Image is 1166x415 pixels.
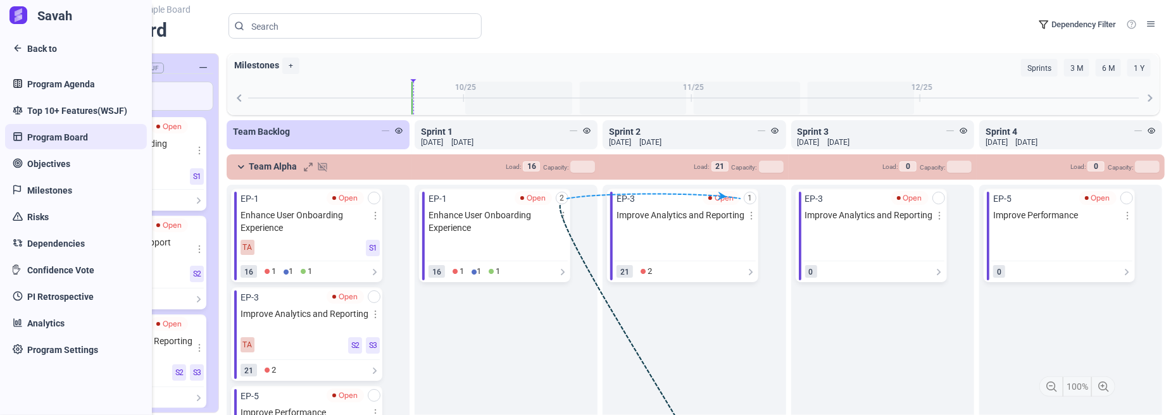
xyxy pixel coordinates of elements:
[27,131,88,144] span: Program Board
[429,209,561,234] span: Enhance User Onboarding Experience
[429,265,445,278] span: Child Story Points
[579,82,807,93] div: Nov 2025
[709,192,734,204] div: Open
[506,163,521,170] label: Load:
[911,82,932,93] div: 12/25
[703,191,740,205] div: Open
[241,337,254,352] div: TA
[808,82,1036,93] div: Dec 2025
[333,390,358,401] div: Open
[5,177,147,202] a: Milestones
[5,283,147,309] a: PI Retrospective
[327,290,364,304] div: Open
[151,218,188,232] div: Open
[241,209,373,234] span: Enhance User Onboarding Experience
[27,264,94,277] span: Confidence Vote
[241,265,257,278] span: Child Story Points
[157,121,182,132] div: Open
[301,265,312,278] span: Done
[986,127,1017,137] span: Sprint 4
[265,364,276,376] span: Todo
[348,337,362,354] div: S2
[805,209,937,233] span: Improve Analytics and Reporting
[5,257,147,282] a: Confidence Vote
[351,82,579,93] div: Oct 2025
[683,82,704,93] div: 11/25
[27,237,85,251] span: Dependencies
[641,265,652,278] span: Todo
[284,265,293,278] span: In Progress
[732,164,757,171] label: Capacity:
[8,5,149,25] a: Savah
[333,192,358,204] div: Open
[609,137,631,148] span: [DATE]
[472,265,481,278] span: In Progress
[891,191,929,205] div: Open
[5,337,147,362] a: Program Settings
[1103,354,1166,415] iframe: Chat Widget
[233,127,290,137] span: Team Backlog
[5,230,147,256] a: Dependencies
[333,291,358,302] div: Open
[27,344,98,357] span: Program Settings
[132,4,194,15] span: Sample Board
[241,291,259,304] span: EP-3
[5,204,147,229] a: Risks
[805,192,824,205] span: EP-3
[327,388,364,402] div: Open
[805,265,817,278] span: Child Story Points
[560,192,564,205] span: Dependencies
[27,184,72,197] span: Milestones
[1021,59,1058,77] button: Sprints
[27,317,65,330] span: Analytics
[249,160,303,173] span: Team Alpha
[421,127,453,137] span: Sprint 1
[748,192,752,205] span: Dependencies
[993,209,1125,233] span: Improve Performance
[617,265,633,278] span: Child Story Points
[947,161,972,173] input: Capacity:
[1121,12,1142,37] a: help
[37,6,72,25] span: Savah
[5,310,147,335] a: Analytics
[694,163,710,170] label: Load:
[900,161,917,171] span: 0
[241,307,373,331] span: Improve Analytics and Reporting
[515,191,552,205] div: Open
[406,74,420,87] span: arrow_drop_up
[986,137,1008,148] span: [DATE]
[453,265,464,278] span: Todo
[265,265,276,278] span: Todo
[5,151,147,176] a: Objectives
[27,42,57,56] span: Back to
[617,192,635,205] span: EP-3
[882,163,898,170] label: Load:
[920,164,945,171] label: Capacity:
[521,192,546,204] div: Open
[1135,161,1160,173] input: Capacity:
[451,137,473,148] span: [DATE]
[1063,377,1092,397] span: 100%
[798,127,829,137] span: Sprint 3
[421,137,443,148] span: [DATE]
[1016,137,1038,148] span: [DATE]
[190,168,204,185] div: S1
[993,192,1012,205] span: EP-5
[993,265,1005,278] span: Child Story Points
[157,220,182,231] div: Open
[5,97,147,123] a: Top 10+ Features(WSJF)
[5,35,147,61] a: Back to
[27,104,127,118] span: Top 10+ Features(WSJF)
[157,318,182,330] div: Open
[317,161,328,173] span: hangout_video_off
[151,317,188,331] div: Open
[251,19,472,34] input: Search
[570,161,595,173] input: Capacity:
[1108,164,1133,171] label: Capacity:
[1096,59,1121,77] button: 6 M
[827,137,849,148] span: [DATE]
[712,161,729,171] span: 21
[1064,59,1089,77] button: 3 M
[523,161,540,171] span: 16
